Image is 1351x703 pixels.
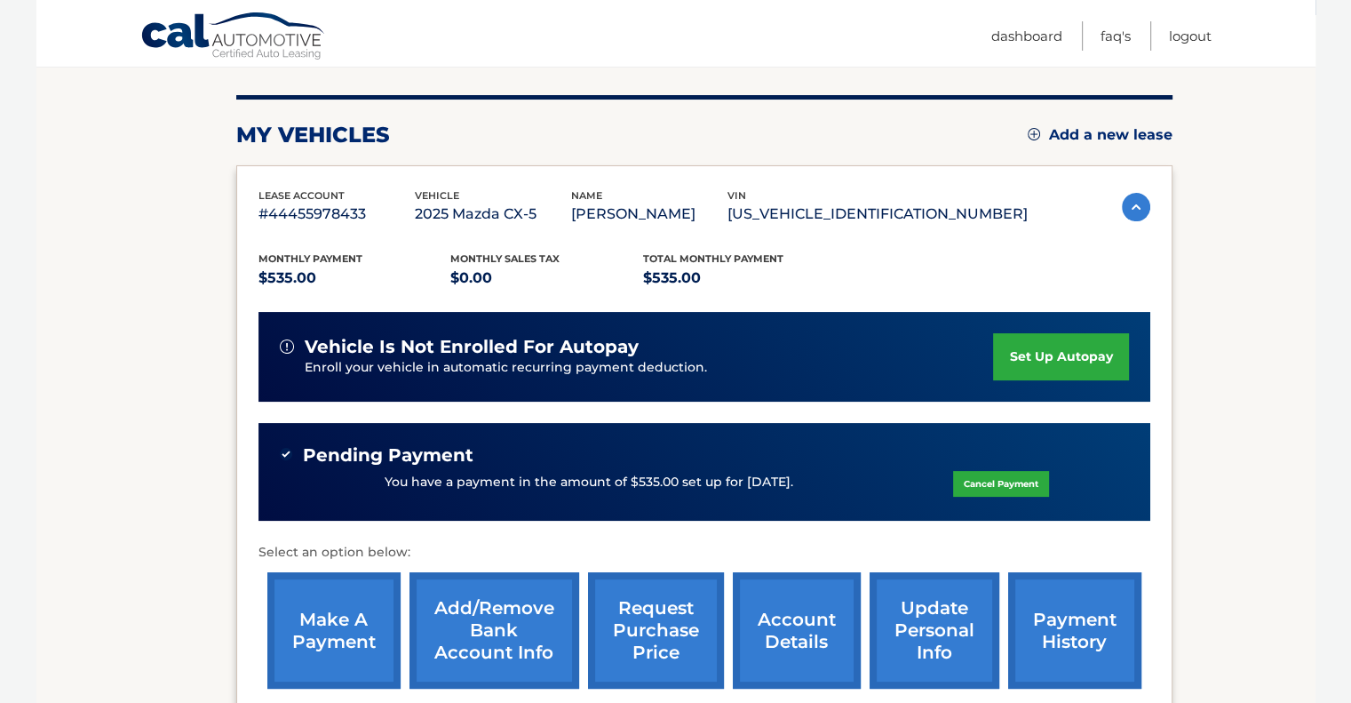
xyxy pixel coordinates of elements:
[1028,126,1172,144] a: Add a new lease
[258,266,451,291] p: $535.00
[733,572,861,689] a: account details
[1101,21,1131,51] a: FAQ's
[267,572,401,689] a: make a payment
[305,358,994,378] p: Enroll your vehicle in automatic recurring payment deduction.
[140,12,327,63] a: Cal Automotive
[385,473,793,492] p: You have a payment in the amount of $535.00 set up for [DATE].
[727,202,1028,227] p: [US_VEHICLE_IDENTIFICATION_NUMBER]
[303,444,473,467] span: Pending Payment
[727,189,746,202] span: vin
[258,189,345,202] span: lease account
[415,189,459,202] span: vehicle
[409,572,579,689] a: Add/Remove bank account info
[1122,193,1150,221] img: accordion-active.svg
[571,202,727,227] p: [PERSON_NAME]
[280,340,294,354] img: alert-white.svg
[258,542,1150,563] p: Select an option below:
[415,202,571,227] p: 2025 Mazda CX-5
[1028,128,1040,140] img: add.svg
[953,471,1049,497] a: Cancel Payment
[305,336,639,358] span: vehicle is not enrolled for autopay
[991,21,1062,51] a: Dashboard
[643,266,836,291] p: $535.00
[588,572,724,689] a: request purchase price
[258,252,362,265] span: Monthly Payment
[571,189,602,202] span: name
[450,266,643,291] p: $0.00
[258,202,415,227] p: #44455978433
[236,122,390,148] h2: my vehicles
[643,252,783,265] span: Total Monthly Payment
[870,572,999,689] a: update personal info
[280,448,292,460] img: check-green.svg
[1008,572,1141,689] a: payment history
[993,333,1128,380] a: set up autopay
[450,252,560,265] span: Monthly sales Tax
[1169,21,1212,51] a: Logout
